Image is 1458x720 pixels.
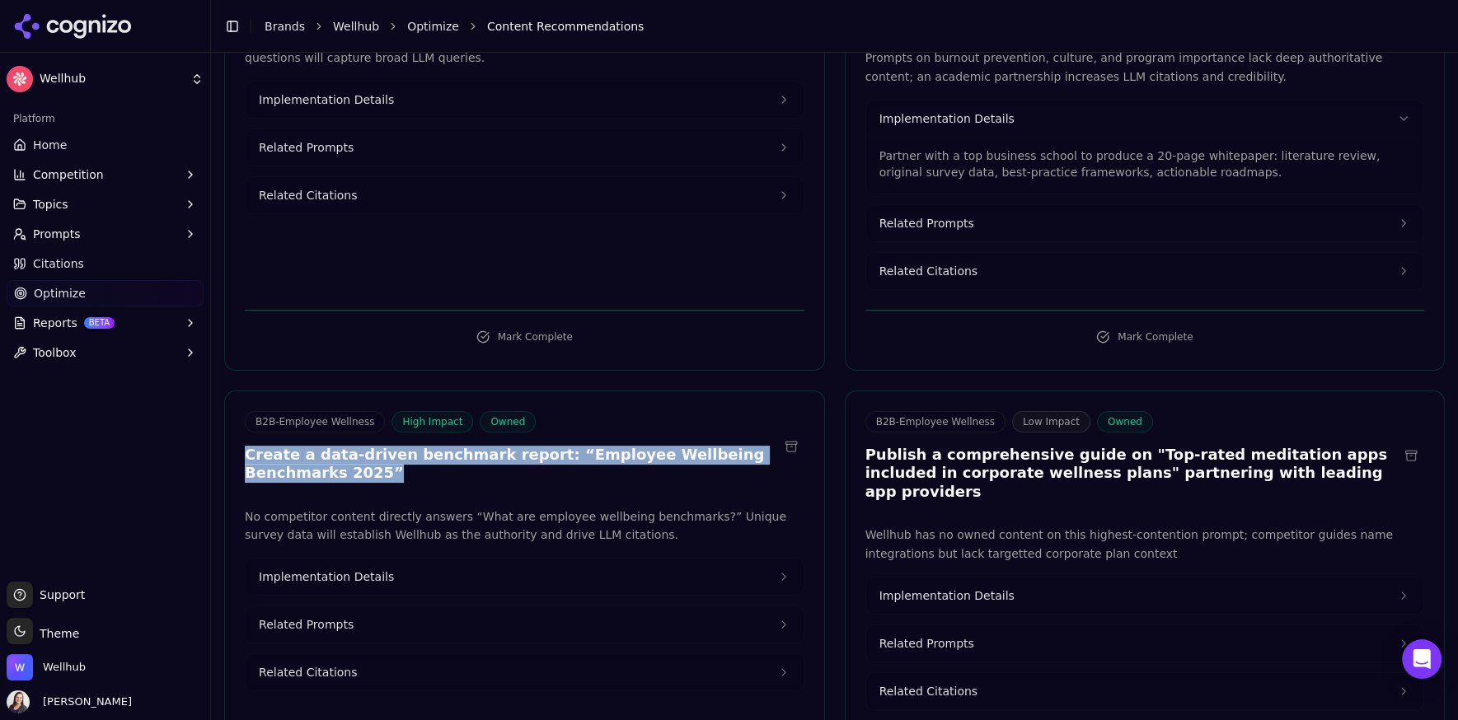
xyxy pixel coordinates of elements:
[7,161,204,188] button: Competition
[333,18,379,35] a: Wellhub
[1012,411,1090,432] span: Low Impact
[866,577,1424,614] button: Implementation Details
[1398,442,1424,469] button: Archive recommendation
[865,446,1399,502] h3: Publish a comprehensive guide on "Top-rated meditation apps included in corporate wellness plans"...
[480,411,536,432] span: Owned
[84,317,115,329] span: BETA
[866,205,1424,241] button: Related Prompts
[259,91,394,108] span: Implementation Details
[487,18,644,35] span: Content Recommendations
[7,690,30,713] img: Lauren Turner
[259,568,394,585] span: Implementation Details
[265,20,305,33] a: Brands
[259,664,357,680] span: Related Citations
[865,526,1425,563] p: Wellhub has no owned content on this highest-contention prompt; competitor guides name integratio...
[865,411,1006,432] span: B2B-Employee Wellness
[33,344,77,361] span: Toolbox
[866,101,1424,137] button: Implementation Details
[245,324,804,350] button: Mark Complete
[265,18,1412,35] nav: breadcrumb
[246,654,804,690] button: Related Citations
[7,132,204,158] a: Home
[1402,639,1442,679] div: Open Intercom Messenger
[7,191,204,217] button: Topics
[33,196,68,213] span: Topics
[1097,411,1153,432] span: Owned
[7,654,86,680] button: Open organization switcher
[7,66,33,92] img: Wellhub
[246,606,804,643] button: Related Prompts
[866,673,1424,709] button: Related Citations
[36,694,132,709] span: [PERSON_NAME]
[33,137,67,153] span: Home
[7,221,204,247] button: Prompts
[879,147,1411,180] p: Partner with a top business school to produce a 20-page whitepaper: literature review, original s...
[33,315,77,331] span: Reports
[407,18,459,35] a: Optimize
[7,250,204,277] a: Citations
[33,226,81,242] span: Prompts
[7,280,204,306] a: Optimize
[245,411,385,432] span: B2B-Employee Wellness
[33,627,79,640] span: Theme
[865,324,1425,350] button: Mark Complete
[7,105,204,132] div: Platform
[391,411,473,432] span: High Impact
[246,129,804,166] button: Related Prompts
[40,72,184,86] span: Wellhub
[7,310,204,336] button: ReportsBETA
[866,625,1424,662] button: Related Prompts
[245,507,804,545] p: No competitor content directly answers “What are employee wellbeing benchmarks?” Unique survey da...
[259,139,354,156] span: Related Prompts
[879,587,1015,604] span: Implementation Details
[865,49,1425,86] p: Prompts on burnout prevention, culture, and program importance lack deep authoritative content; a...
[33,255,84,272] span: Citations
[879,110,1015,127] span: Implementation Details
[259,187,357,203] span: Related Citations
[7,339,204,366] button: Toolbox
[778,433,804,460] button: Archive recommendation
[245,446,778,483] h3: Create a data-driven benchmark report: “Employee Wellbeing Benchmarks 2025”
[33,166,104,183] span: Competition
[33,587,85,603] span: Support
[866,253,1424,289] button: Related Citations
[246,177,804,213] button: Related Citations
[246,559,804,595] button: Implementation Details
[879,263,977,279] span: Related Citations
[246,82,804,118] button: Implementation Details
[34,285,86,302] span: Optimize
[7,654,33,680] img: Wellhub
[43,660,86,675] span: Wellhub
[879,635,974,652] span: Related Prompts
[879,683,977,699] span: Related Citations
[879,215,974,231] span: Related Prompts
[259,616,354,633] span: Related Prompts
[7,690,132,713] button: Open user button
